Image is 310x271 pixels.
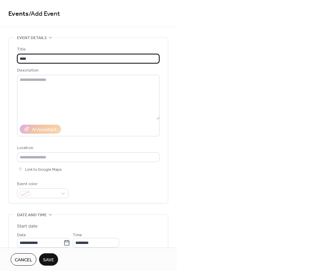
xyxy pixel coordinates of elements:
[17,180,67,187] div: Event color
[17,232,26,239] span: Date
[8,7,29,20] a: Events
[29,7,60,20] span: / Add Event
[17,144,158,151] div: Location
[43,257,54,264] span: Save
[17,212,47,219] span: Date and time
[17,46,158,53] div: Title
[11,253,36,266] button: Cancel
[39,253,58,266] button: Save
[17,34,47,41] span: Event details
[17,67,158,74] div: Description
[73,232,82,239] span: Time
[17,223,38,230] div: Start date
[25,166,62,173] span: Link to Google Maps
[15,257,32,264] span: Cancel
